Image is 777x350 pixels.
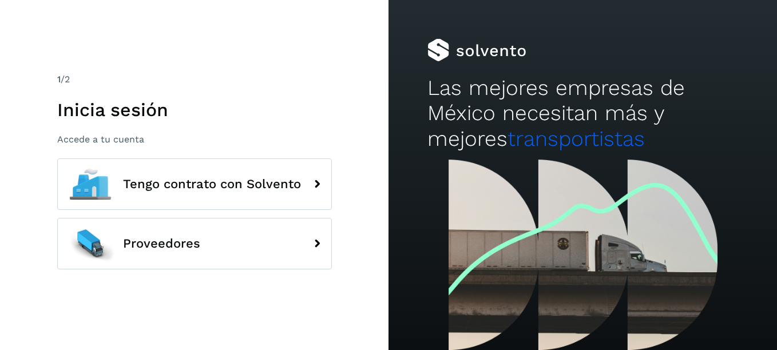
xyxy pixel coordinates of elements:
div: /2 [57,73,332,86]
span: Proveedores [123,237,200,250]
span: Tengo contrato con Solvento [123,177,301,191]
span: transportistas [508,126,645,151]
h2: Las mejores empresas de México necesitan más y mejores [427,75,738,152]
button: Proveedores [57,218,332,269]
button: Tengo contrato con Solvento [57,158,332,210]
p: Accede a tu cuenta [57,134,332,145]
span: 1 [57,74,61,85]
h1: Inicia sesión [57,99,332,121]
